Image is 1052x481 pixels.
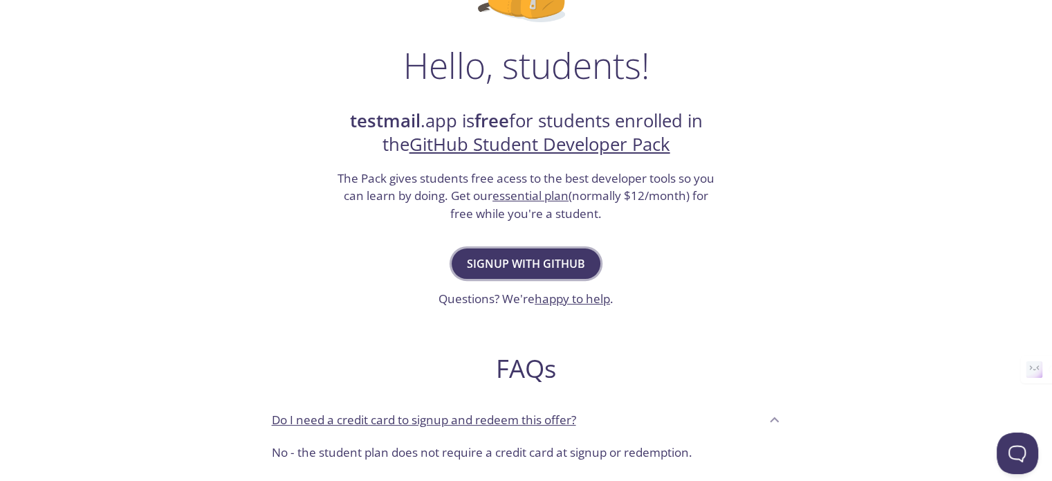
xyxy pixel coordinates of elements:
h2: .app is for students enrolled in the [336,109,717,157]
h1: Hello, students! [403,44,649,86]
p: Do I need a credit card to signup and redeem this offer? [272,411,576,429]
a: GitHub Student Developer Pack [409,132,670,156]
strong: testmail [350,109,421,133]
span: Signup with GitHub [467,254,585,273]
p: No - the student plan does not require a credit card at signup or redemption. [272,444,781,462]
a: essential plan [492,188,569,203]
div: Do I need a credit card to signup and redeem this offer? [261,438,792,473]
h3: Questions? We're . [439,290,613,308]
iframe: Help Scout Beacon - Open [997,433,1038,474]
div: Do I need a credit card to signup and redeem this offer? [261,401,792,438]
strong: free [474,109,509,133]
h3: The Pack gives students free acess to the best developer tools so you can learn by doing. Get our... [336,170,717,223]
button: Signup with GitHub [452,248,600,279]
h2: FAQs [261,353,792,384]
a: happy to help [535,291,610,307]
